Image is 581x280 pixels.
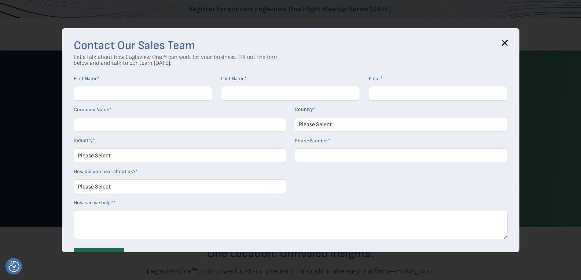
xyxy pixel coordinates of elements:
[74,247,124,263] input: Contact Us
[8,261,19,272] button: Consent Preferences
[74,75,98,82] span: First Name
[74,40,508,52] h3: Contact Our Sales Team
[8,261,19,272] img: Revisit consent button
[221,75,244,82] span: Last Name
[74,107,109,113] span: Company Name
[74,137,93,143] span: Industry
[295,138,328,144] span: Phone Number
[369,75,380,82] span: Email
[295,106,313,112] span: Country
[74,55,279,66] p: Let's talk about how Eagleview One™ can work for your business. Fill out the form below and and t...
[74,199,113,206] span: How can we help?
[74,168,136,175] span: How did you hear about us?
